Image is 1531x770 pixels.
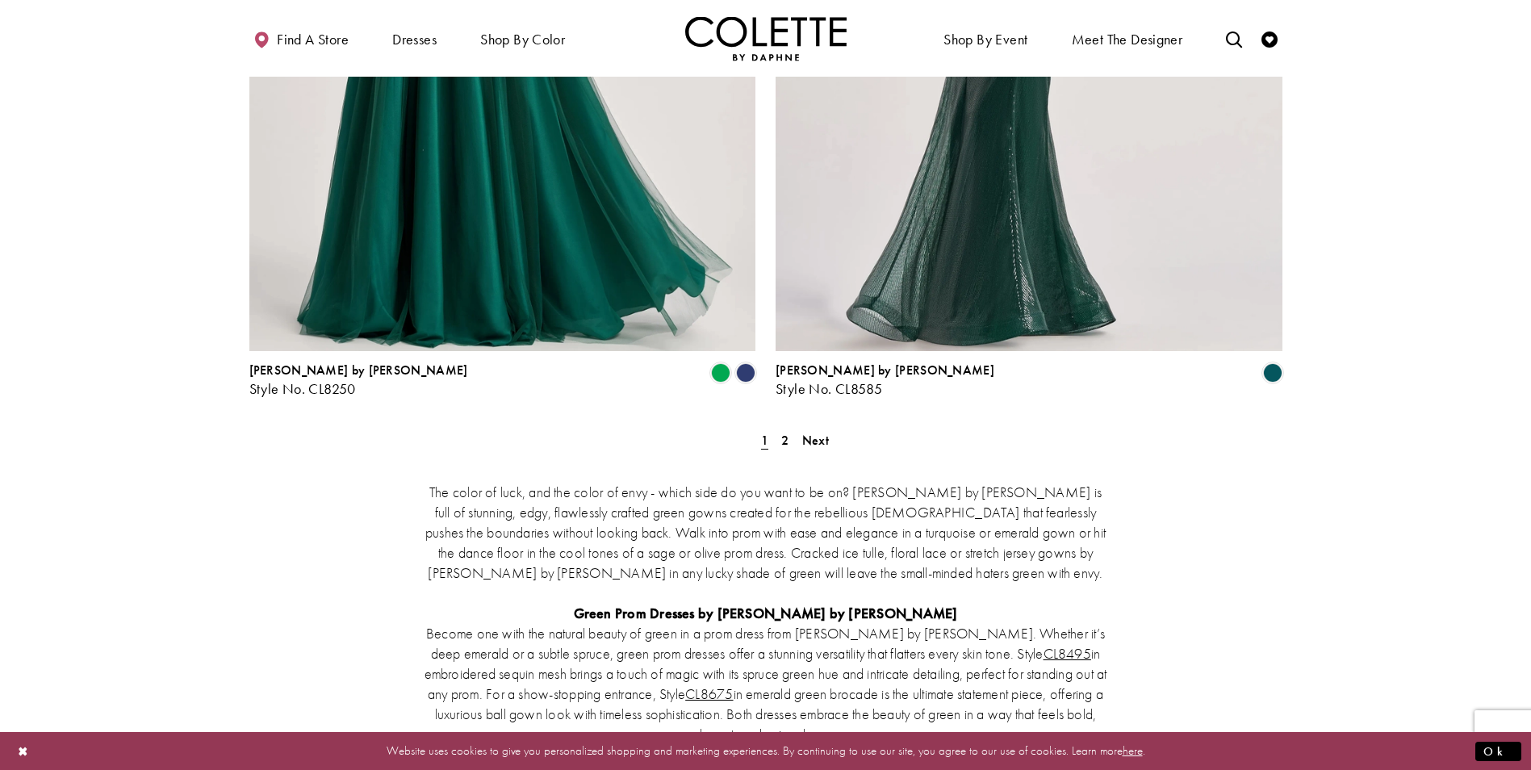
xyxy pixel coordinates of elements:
span: Dresses [392,31,437,48]
span: [PERSON_NAME] by [PERSON_NAME] [776,362,994,379]
div: Colette by Daphne Style No. CL8585 [776,363,994,397]
span: Dresses [388,16,441,61]
a: Next Page [797,429,834,452]
span: Current Page [756,429,773,452]
span: Next [802,432,829,449]
div: Colette by Daphne Style No. CL8250 [249,363,468,397]
a: CL8675 [685,684,733,703]
i: Spruce [1263,363,1282,383]
a: Find a store [249,16,353,61]
span: [PERSON_NAME] by [PERSON_NAME] [249,362,468,379]
a: here [1123,743,1143,759]
p: Website uses cookies to give you personalized shopping and marketing experiences. By continuing t... [116,740,1415,762]
button: Close Dialog [10,737,37,765]
a: CL8495 [1044,644,1091,663]
span: Style No. CL8250 [249,379,356,398]
a: Meet the designer [1068,16,1187,61]
a: Visit Home Page [685,16,847,61]
span: Shop By Event [939,16,1031,61]
span: Shop By Event [943,31,1027,48]
span: Shop by color [476,16,569,61]
span: Find a store [277,31,349,48]
span: Style No. CL8585 [776,379,882,398]
p: Become one with the natural beauty of green in a prom dress from [PERSON_NAME] by [PERSON_NAME]. ... [423,623,1109,744]
i: Navy Blue [736,363,755,383]
strong: Green Prom Dresses by [PERSON_NAME] by [PERSON_NAME] [574,604,958,622]
span: Meet the designer [1072,31,1183,48]
button: Submit Dialog [1475,741,1521,761]
a: Check Wishlist [1257,16,1282,61]
p: The color of luck, and the color of envy - which side do you want to be on? [PERSON_NAME] by [PER... [423,482,1109,583]
a: Page 2 [776,429,793,452]
i: Emerald [711,363,730,383]
span: 2 [781,432,789,449]
span: Shop by color [480,31,565,48]
img: Colette by Daphne [685,16,847,61]
a: Toggle search [1222,16,1246,61]
span: 1 [761,432,768,449]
